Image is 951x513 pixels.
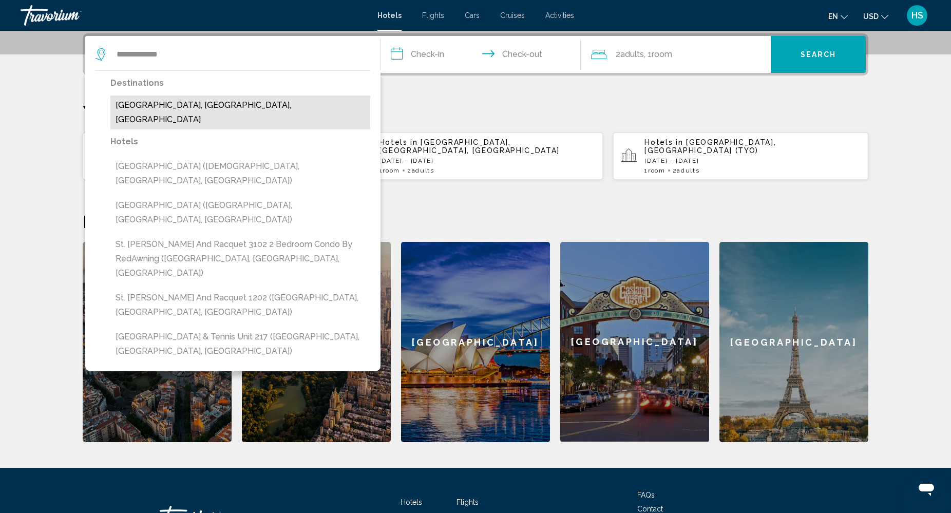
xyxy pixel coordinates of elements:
button: Travelers: 2 adults, 0 children [581,36,771,73]
div: Search widget [85,36,866,73]
span: HS [911,10,923,21]
span: 2 [673,167,700,174]
button: Search [771,36,866,73]
a: Contact [637,505,663,513]
button: Hotels in [GEOGRAPHIC_DATA], [GEOGRAPHIC_DATA], [GEOGRAPHIC_DATA][DATE] - [DATE]1Room2Adults [348,132,603,180]
span: Room [648,167,665,174]
button: Check in and out dates [381,36,581,73]
span: 1 [379,167,400,174]
p: Your Recent Searches [83,101,868,122]
a: Travorium [21,5,367,26]
button: Hotels in [GEOGRAPHIC_DATA], [GEOGRAPHIC_DATA] (TYO)[DATE] - [DATE]1Room2Adults [613,132,868,180]
span: 1 [644,167,665,174]
button: [GEOGRAPHIC_DATA] ([GEOGRAPHIC_DATA], [GEOGRAPHIC_DATA], [GEOGRAPHIC_DATA]) [110,196,370,230]
span: Adults [677,167,699,174]
span: Room [383,167,400,174]
a: Hotels [401,498,422,506]
button: User Menu [904,5,930,26]
p: [DATE] - [DATE] [644,157,860,164]
p: Hotels [110,135,370,149]
span: Hotels in [644,138,683,146]
span: [GEOGRAPHIC_DATA], [GEOGRAPHIC_DATA], [GEOGRAPHIC_DATA] [379,138,560,155]
button: Change currency [863,9,888,24]
span: 2 [616,47,644,62]
span: 2 [407,167,434,174]
button: [GEOGRAPHIC_DATA], [GEOGRAPHIC_DATA], [GEOGRAPHIC_DATA] [110,96,370,129]
a: Cruises [500,11,525,20]
span: Hotels in [379,138,418,146]
p: Destinations [110,76,370,90]
a: [GEOGRAPHIC_DATA] [560,242,709,442]
a: Cars [465,11,480,20]
span: Adults [620,49,644,59]
span: , 1 [644,47,672,62]
a: Hotels [377,11,402,20]
button: St. [PERSON_NAME] and Racquet 1202 ([GEOGRAPHIC_DATA], [GEOGRAPHIC_DATA], [GEOGRAPHIC_DATA]) [110,288,370,322]
span: en [828,12,838,21]
span: Adults [412,167,434,174]
button: [GEOGRAPHIC_DATA] ([DEMOGRAPHIC_DATA], [GEOGRAPHIC_DATA], [GEOGRAPHIC_DATA]) [110,157,370,191]
a: [GEOGRAPHIC_DATA] [401,242,550,442]
span: Search [801,51,836,59]
iframe: Button to launch messaging window [910,472,943,505]
a: Activities [545,11,574,20]
button: Hotels in [GEOGRAPHIC_DATA], [US_STATE], [GEOGRAPHIC_DATA], [GEOGRAPHIC_DATA][DATE] - [DATE]1Room... [83,132,338,180]
button: St. [PERSON_NAME] And Racquet 3102 2 Bedroom Condo by RedAwning ([GEOGRAPHIC_DATA], [GEOGRAPHIC_D... [110,235,370,283]
span: USD [863,12,879,21]
span: Room [652,49,672,59]
a: [GEOGRAPHIC_DATA] [83,242,232,442]
button: Change language [828,9,848,24]
a: Flights [422,11,444,20]
a: FAQs [637,491,655,499]
a: Flights [457,498,479,506]
p: [DATE] - [DATE] [379,157,595,164]
span: [GEOGRAPHIC_DATA], [GEOGRAPHIC_DATA] (TYO) [644,138,776,155]
h2: Featured Destinations [83,211,868,232]
button: [GEOGRAPHIC_DATA] & Tennis Unit 217 ([GEOGRAPHIC_DATA], [GEOGRAPHIC_DATA], [GEOGRAPHIC_DATA]) [110,327,370,361]
a: [GEOGRAPHIC_DATA] [719,242,868,442]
